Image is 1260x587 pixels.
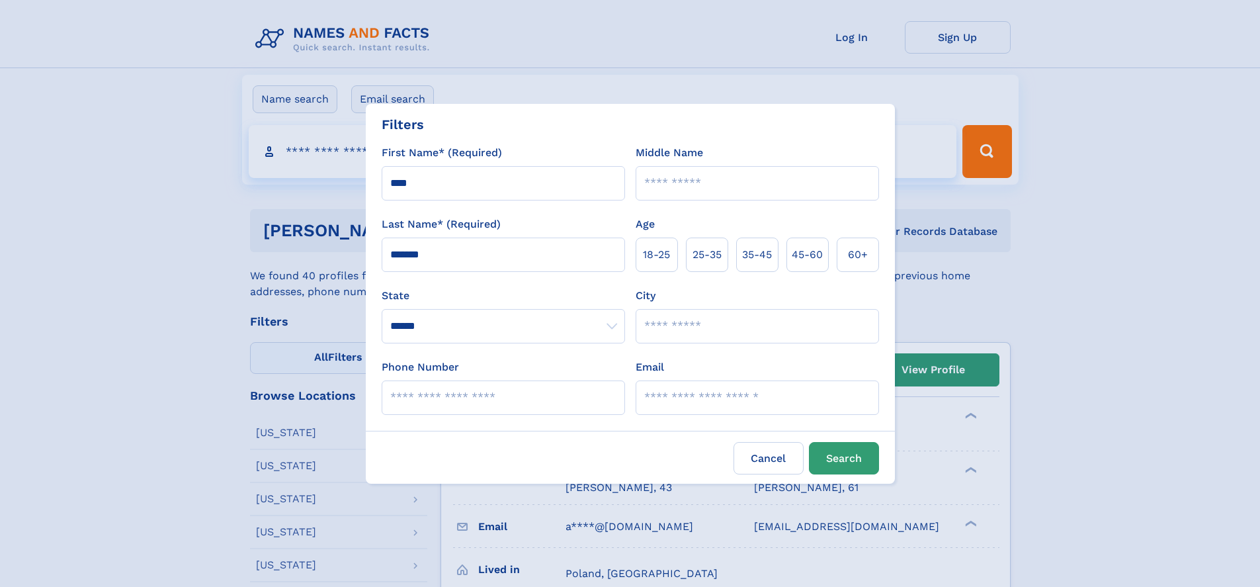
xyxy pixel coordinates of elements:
[636,288,655,304] label: City
[382,359,459,375] label: Phone Number
[636,216,655,232] label: Age
[742,247,772,263] span: 35‑45
[382,145,502,161] label: First Name* (Required)
[734,442,804,474] label: Cancel
[848,247,868,263] span: 60+
[382,216,501,232] label: Last Name* (Required)
[693,247,722,263] span: 25‑35
[643,247,670,263] span: 18‑25
[809,442,879,474] button: Search
[636,145,703,161] label: Middle Name
[382,288,625,304] label: State
[636,359,664,375] label: Email
[792,247,823,263] span: 45‑60
[382,114,424,134] div: Filters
